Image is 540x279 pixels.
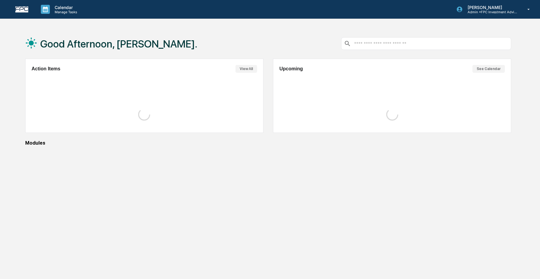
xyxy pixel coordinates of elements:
img: logo [14,6,29,13]
p: Calendar [50,5,80,10]
button: See Calendar [472,65,505,73]
p: Manage Tasks [50,10,80,14]
button: View All [235,65,257,73]
h2: Upcoming [279,66,303,72]
h1: Good Afternoon, [PERSON_NAME]. [40,38,197,50]
p: [PERSON_NAME] [463,5,519,10]
p: Admin • FPC Investment Advisory [463,10,519,14]
h2: Action Items [32,66,60,72]
div: Modules [25,140,511,146]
